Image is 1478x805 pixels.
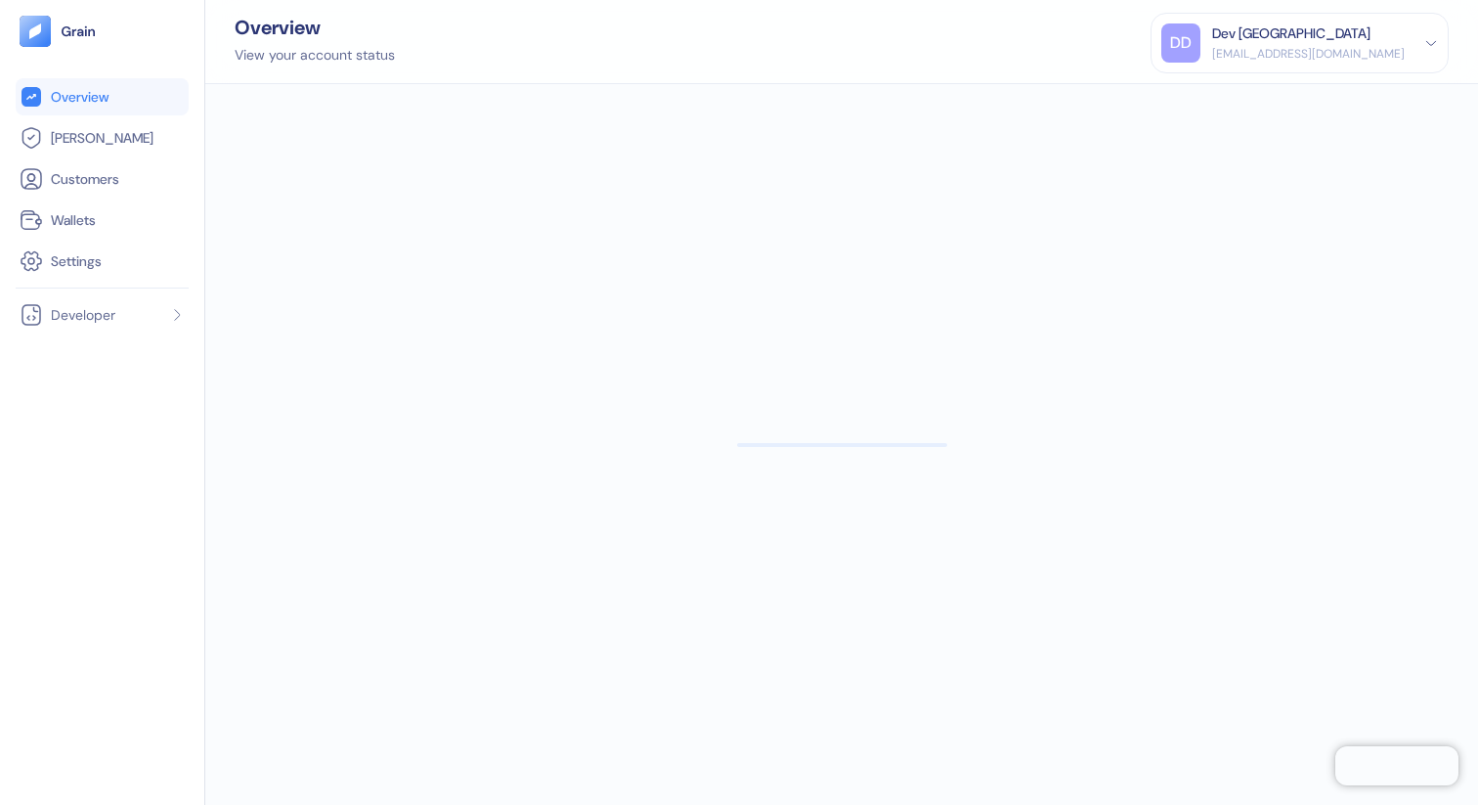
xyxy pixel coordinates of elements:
[20,208,185,232] a: Wallets
[1212,23,1370,44] div: Dev [GEOGRAPHIC_DATA]
[51,305,115,325] span: Developer
[1161,23,1200,63] div: DD
[51,169,119,189] span: Customers
[1212,45,1405,63] div: [EMAIL_ADDRESS][DOMAIN_NAME]
[51,251,102,271] span: Settings
[51,128,153,148] span: [PERSON_NAME]
[61,24,97,38] img: logo
[20,249,185,273] a: Settings
[20,85,185,109] a: Overview
[20,167,185,191] a: Customers
[51,210,96,230] span: Wallets
[20,126,185,150] a: [PERSON_NAME]
[235,45,395,66] div: View your account status
[51,87,109,107] span: Overview
[235,18,395,37] div: Overview
[1335,746,1458,785] iframe: Chatra live chat
[20,16,51,47] img: logo-tablet-V2.svg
